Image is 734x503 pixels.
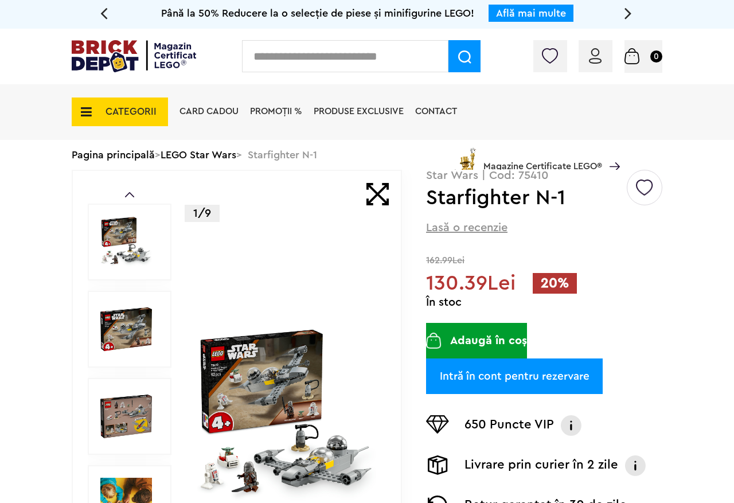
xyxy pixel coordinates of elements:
[426,188,625,208] h1: Starfighter N-1
[415,107,457,116] a: Contact
[426,170,662,181] p: Star Wars | Cod: 75410
[496,8,566,18] a: Află mai multe
[426,220,507,236] span: Lasă o recenzie
[100,391,152,442] img: Starfighter N-1 LEGO 75410
[250,107,302,116] a: PROMOȚII %
[464,415,554,436] p: 650 Puncte VIP
[100,216,152,268] img: Starfighter N-1
[464,455,618,476] p: Livrare prin curier în 2 zile
[533,273,577,294] span: 20%
[426,415,449,434] img: Puncte VIP
[426,297,662,308] div: În stoc
[483,146,602,172] span: Magazine Certificate LEGO®
[161,8,474,18] span: Până la 50% Reducere la o selecție de piese și minifigurine LEGO!
[426,358,603,394] a: Intră în cont pentru rezervare
[560,415,583,436] img: Info VIP
[185,205,220,222] p: 1/9
[624,455,647,476] img: Info livrare prin curier
[100,303,152,355] img: Starfighter N-1
[650,50,662,63] small: 0
[106,107,157,116] span: CATEGORII
[426,455,449,475] img: Livrare
[426,273,516,294] span: 130.39Lei
[426,255,662,267] span: 162.99Lei
[179,107,239,116] a: Card Cadou
[426,323,527,358] button: Adaugă în coș
[602,147,620,157] a: Magazine Certificate LEGO®
[314,107,404,116] a: Produse exclusive
[125,192,134,197] a: Prev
